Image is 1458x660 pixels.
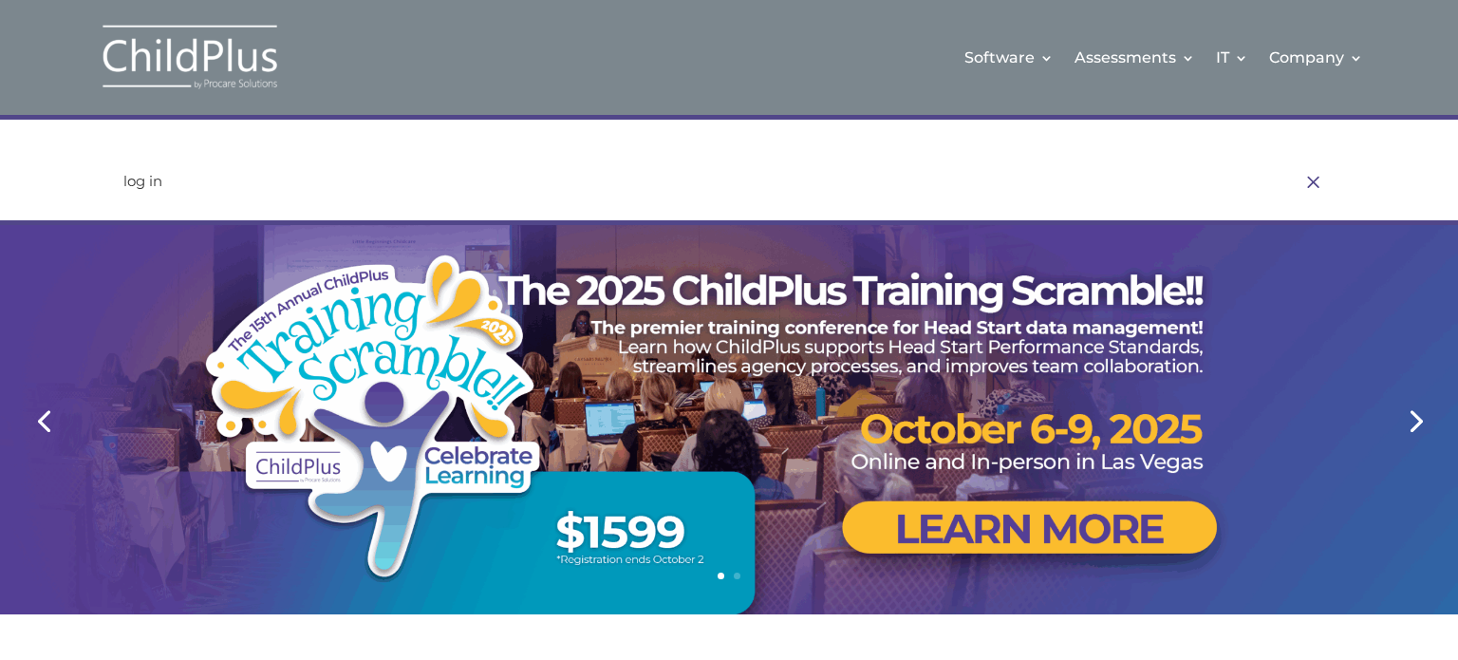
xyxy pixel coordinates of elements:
[734,573,740,579] a: 2
[718,573,724,579] a: 1
[1075,19,1195,96] a: Assessments
[964,19,1054,96] a: Software
[1216,19,1248,96] a: IT
[1269,19,1363,96] a: Company
[121,171,1290,191] input: Search for:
